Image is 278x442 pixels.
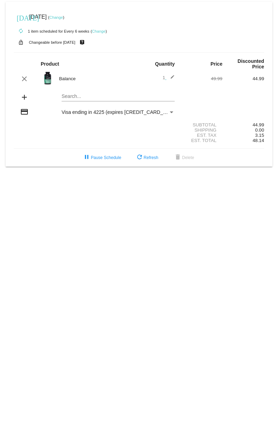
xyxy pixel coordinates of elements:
strong: Quantity [155,61,175,67]
div: Est. Total [181,138,222,143]
mat-icon: pause [82,153,91,162]
strong: Price [211,61,222,67]
mat-icon: live_help [78,38,86,47]
img: Image-1-Carousel-Balance-transp.png [41,71,55,85]
span: Refresh [135,155,158,160]
mat-icon: autorenew [17,27,25,35]
mat-icon: delete [174,153,182,162]
mat-icon: edit [166,75,175,83]
mat-icon: clear [20,75,29,83]
div: 49.99 [181,76,222,81]
mat-icon: add [20,93,29,101]
span: Delete [174,155,194,160]
mat-select: Payment Method [62,109,175,115]
small: ( ) [90,29,107,33]
mat-icon: credit_card [20,108,29,116]
span: 0.00 [255,127,264,133]
input: Search... [62,94,175,99]
div: Shipping [181,127,222,133]
strong: Discounted Price [238,58,264,69]
a: Change [49,15,63,19]
span: 3.15 [255,133,264,138]
strong: Product [41,61,59,67]
mat-icon: refresh [135,153,144,162]
div: 44.99 [222,76,264,81]
button: Refresh [130,151,164,164]
mat-icon: [DATE] [17,13,25,22]
div: Balance [56,76,139,81]
button: Pause Schedule [77,151,127,164]
div: Subtotal [181,122,222,127]
button: Delete [168,151,200,164]
mat-icon: lock_open [17,38,25,47]
small: Changeable before [DATE] [29,40,76,44]
small: ( ) [48,15,64,19]
span: 1 [162,75,175,80]
div: 44.99 [222,122,264,127]
div: Est. Tax [181,133,222,138]
span: Visa ending in 4225 (expires [CREDIT_CARD_DATA]) [62,109,178,115]
a: Change [92,29,105,33]
span: Pause Schedule [82,155,121,160]
small: 1 item scheduled for Every 6 weeks [14,29,89,33]
span: 48.14 [253,138,264,143]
